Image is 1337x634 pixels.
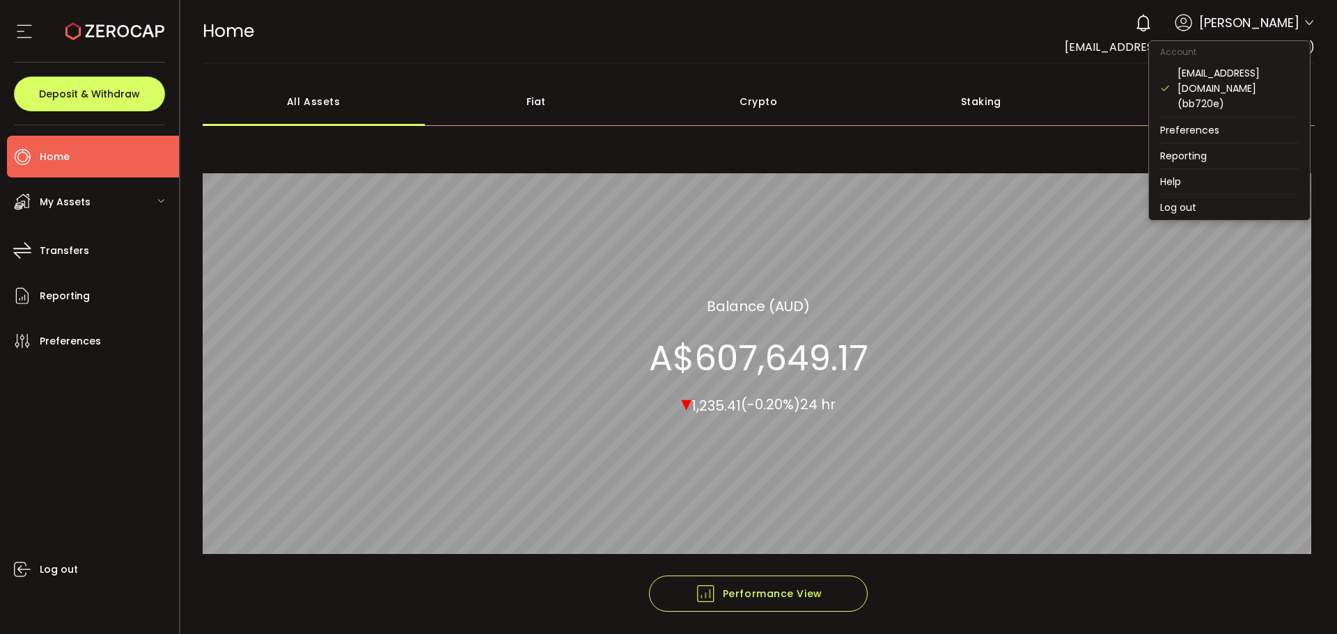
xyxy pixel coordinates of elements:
[14,77,165,111] button: Deposit & Withdraw
[649,576,868,612] button: Performance View
[870,77,1093,126] div: Staking
[649,337,868,379] section: A$607,649.17
[1267,567,1337,634] iframe: Chat Widget
[1093,77,1315,126] div: Structured Products
[40,147,70,167] span: Home
[40,560,78,580] span: Log out
[1149,143,1310,168] li: Reporting
[1149,118,1310,143] li: Preferences
[1149,169,1310,194] li: Help
[800,395,836,414] span: 24 hr
[39,89,140,99] span: Deposit & Withdraw
[40,192,91,212] span: My Assets
[1199,13,1299,32] span: [PERSON_NAME]
[695,583,822,604] span: Performance View
[648,77,870,126] div: Crypto
[40,286,90,306] span: Reporting
[1178,65,1299,111] div: [EMAIL_ADDRESS][DOMAIN_NAME] (bb720e)
[1149,46,1207,58] span: Account
[741,395,800,414] span: (-0.20%)
[691,395,741,415] span: 1,235.41
[681,388,691,418] span: ▾
[707,295,810,316] section: Balance (AUD)
[203,77,425,126] div: All Assets
[1065,39,1315,55] span: [EMAIL_ADDRESS][DOMAIN_NAME] (bb720e)
[1149,195,1310,220] li: Log out
[40,241,89,261] span: Transfers
[425,77,648,126] div: Fiat
[203,19,254,43] span: Home
[40,331,101,351] span: Preferences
